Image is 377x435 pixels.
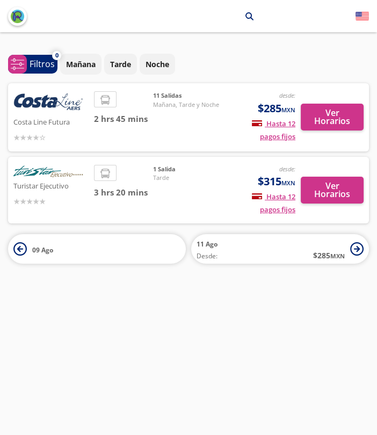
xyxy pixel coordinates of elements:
[94,113,153,125] span: 2 hrs 45 mins
[146,59,169,70] p: Noche
[8,234,186,264] button: 09 Ago
[197,240,218,249] span: 11 Ago
[32,245,53,255] span: 09 Ago
[216,11,237,22] p: Taxco
[197,251,218,261] span: Desde:
[153,165,228,174] span: 1 Salida
[110,59,131,70] p: Tarde
[13,165,83,179] img: Turistar Ejecutivo
[153,100,228,110] span: Mañana, Tarde y Noche
[60,54,102,75] button: Mañana
[252,192,295,214] span: Hasta 12 pagos fijos
[94,186,153,199] span: 3 hrs 20 mins
[281,106,295,114] small: MXN
[356,10,369,23] button: English
[252,119,295,141] span: Hasta 12 pagos fijos
[13,179,89,192] p: Turistar Ejecutivo
[330,252,345,260] small: MXN
[279,91,295,99] em: desde:
[153,91,228,100] span: 11 Salidas
[258,100,295,117] span: $285
[8,55,57,74] button: 0Filtros
[66,59,96,70] p: Mañana
[301,104,364,130] button: Ver Horarios
[301,177,364,204] button: Ver Horarios
[55,51,59,60] span: 0
[13,115,89,128] p: Costa Line Futura
[30,57,55,70] p: Filtros
[313,250,345,261] span: $ 285
[8,7,27,26] button: back
[104,54,137,75] button: Tarde
[191,234,369,264] button: 11 AgoDesde:$285MXN
[279,165,295,173] em: desde:
[13,91,83,115] img: Costa Line Futura
[140,54,175,75] button: Noche
[153,173,228,183] span: Tarde
[258,173,295,190] span: $315
[281,179,295,187] small: MXN
[126,11,202,22] p: [GEOGRAPHIC_DATA]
